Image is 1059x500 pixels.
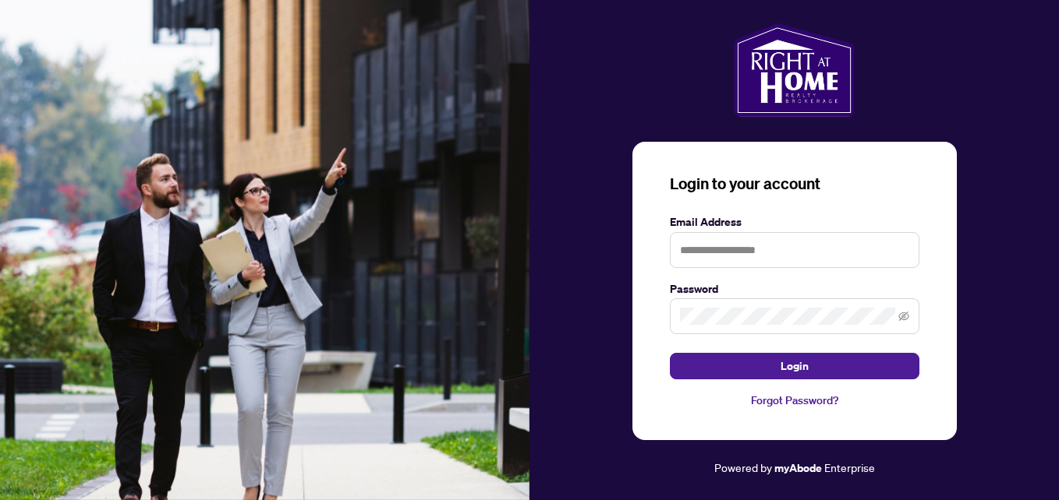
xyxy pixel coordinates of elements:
[774,460,822,477] a: myAbode
[670,280,919,298] label: Password
[714,460,772,474] span: Powered by
[824,460,875,474] span: Enterprise
[670,213,919,231] label: Email Address
[898,311,909,322] span: eye-invisible
[734,23,855,117] img: ma-logo
[781,354,809,379] span: Login
[670,173,919,195] h3: Login to your account
[670,392,919,409] a: Forgot Password?
[670,353,919,379] button: Login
